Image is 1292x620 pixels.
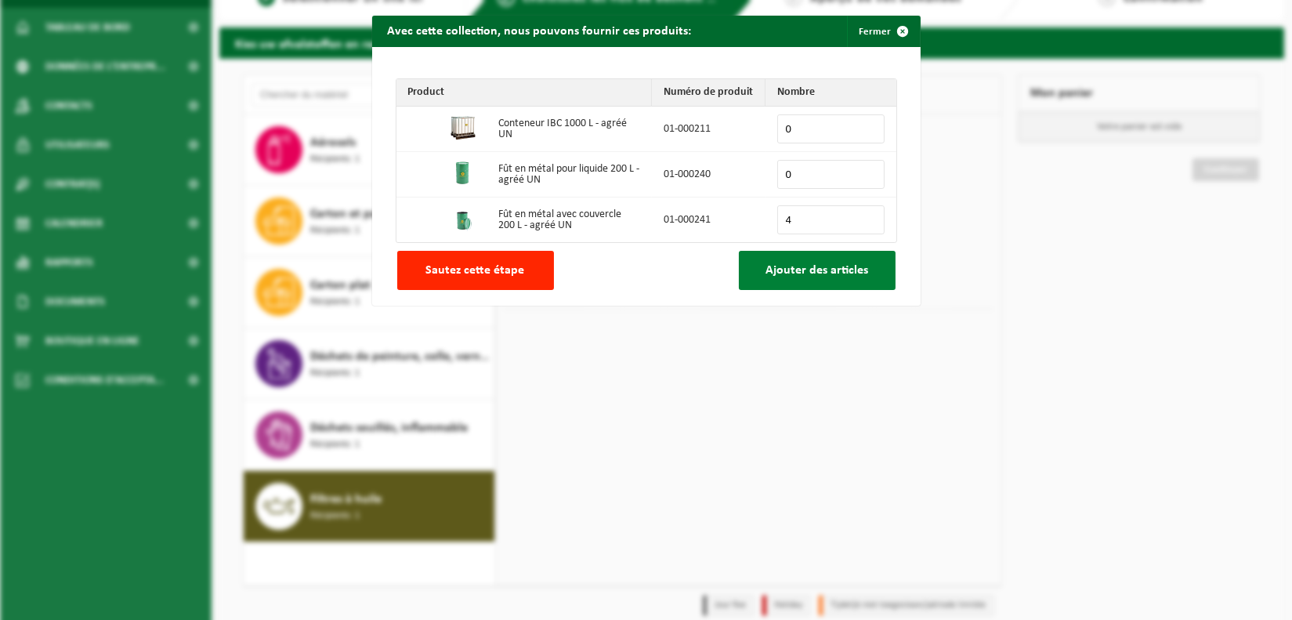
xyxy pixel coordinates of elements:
[397,251,554,290] button: Sautez cette étape
[652,152,765,198] td: 01-000240
[739,251,896,290] button: Ajouter des articles
[372,16,708,45] h2: Avec cette collection, nous pouvons fournir ces produits:
[487,198,652,242] td: Fût en métal avec couvercle 200 L - agréé UN
[451,161,476,186] img: 01-000240
[652,107,765,152] td: 01-000211
[487,107,652,152] td: Conteneur IBC 1000 L - agréé UN
[652,198,765,242] td: 01-000241
[652,79,765,107] th: Numéro de produit
[426,264,525,277] span: Sautez cette étape
[396,79,652,107] th: Product
[765,79,896,107] th: Nombre
[487,152,652,198] td: Fût en métal pour liquide 200 L - agréé UN
[451,206,476,231] img: 01-000241
[451,115,476,140] img: 01-000211
[847,16,919,47] button: Fermer
[765,264,868,277] span: Ajouter des articles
